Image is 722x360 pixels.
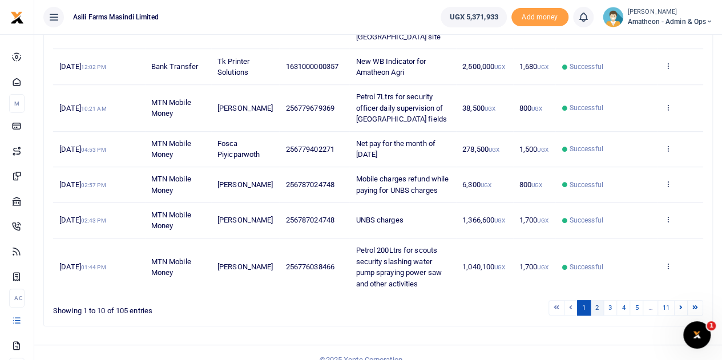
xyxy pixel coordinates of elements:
small: UGX [537,217,548,224]
small: UGX [537,264,548,270]
span: 256776038466 [286,262,334,271]
span: 1 [707,321,716,330]
small: UGX [531,106,542,112]
span: 256787024748 [286,180,334,189]
span: 800 [519,180,543,189]
img: profile-user [603,7,623,27]
span: 1,680 [519,62,548,71]
span: [DATE] [59,262,106,271]
span: Net pay for the month of [DATE] [356,139,435,159]
a: logo-small logo-large logo-large [10,13,24,21]
span: Bank Transfer [151,62,198,71]
div: Showing 1 to 10 of 105 entries [53,299,320,317]
a: 5 [630,300,643,315]
span: MTN Mobile Money [151,211,191,230]
span: MTN Mobile Money [151,175,191,195]
span: 1631000000357 [286,62,338,71]
small: UGX [489,147,499,153]
a: profile-user [PERSON_NAME] Amatheon - Admin & Ops [603,7,713,27]
span: [PERSON_NAME] [217,262,273,271]
small: UGX [481,182,491,188]
span: Successful [570,180,603,190]
span: [DATE] [59,145,106,153]
span: Successful [570,103,603,113]
small: 04:53 PM [81,147,106,153]
span: MTN Mobile Money [151,139,191,159]
span: [DATE] [59,62,106,71]
span: [DATE] [59,216,106,224]
small: [PERSON_NAME] [628,7,713,17]
span: UGX 5,371,933 [449,11,498,23]
span: Mobile charges refund while paying for UNBS charges [356,175,449,195]
span: 1,700 [519,216,548,224]
a: UGX 5,371,933 [441,7,506,27]
span: 6,300 [462,180,491,189]
a: 4 [616,300,630,315]
span: Amatheon - Admin & Ops [628,17,713,27]
small: 12:02 PM [81,64,106,70]
span: Asili Farms Masindi Limited [68,12,163,22]
small: UGX [531,182,542,188]
span: Successful [570,144,603,154]
span: UNBS charges [356,216,403,224]
span: [PERSON_NAME] [217,104,273,112]
span: Successful [570,215,603,225]
span: Tk Printer Solutions [217,57,249,77]
span: 800 [519,104,543,112]
img: logo-small [10,11,24,25]
li: M [9,94,25,113]
span: [DATE] [59,104,106,112]
span: Add money [511,8,568,27]
small: 02:43 PM [81,217,106,224]
small: 10:21 AM [81,106,107,112]
small: UGX [485,106,495,112]
span: MTN Mobile Money [151,98,191,118]
small: UGX [537,64,548,70]
span: Fosca Piyicparwoth [217,139,260,159]
a: 2 [590,300,604,315]
span: 278,500 [462,145,499,153]
small: 02:57 PM [81,182,106,188]
li: Toup your wallet [511,8,568,27]
span: 256779679369 [286,104,334,112]
span: 38,500 [462,104,495,112]
span: MTN Mobile Money [151,257,191,277]
span: 1,500 [519,145,548,153]
a: 1 [577,300,591,315]
span: 1,700 [519,262,548,271]
span: [PERSON_NAME] [217,180,273,189]
small: UGX [494,264,505,270]
span: 256787024748 [286,216,334,224]
span: Bondex 2tins to repair food store in [GEOGRAPHIC_DATA] site [356,10,443,41]
span: 256779402271 [286,145,334,153]
li: Wallet ballance [436,7,511,27]
a: 11 [658,300,675,315]
span: [DATE] [59,180,106,189]
span: New WB Indicator for Amatheon Agri [356,57,426,77]
iframe: Intercom live chat [683,321,711,349]
span: 1,040,100 [462,262,505,271]
li: Ac [9,289,25,308]
span: Successful [570,62,603,72]
a: 3 [603,300,617,315]
span: Petrol 200Ltrs for scouts security slashing water pump spraying power saw and other activities [356,246,441,288]
span: 1,366,600 [462,216,505,224]
span: Petrol 7Ltrs for security officer daily supervision of [GEOGRAPHIC_DATA] fields [356,92,446,123]
small: UGX [537,147,548,153]
span: Successful [570,262,603,272]
a: Add money [511,12,568,21]
span: [PERSON_NAME] [217,216,273,224]
small: UGX [494,64,505,70]
small: 01:44 PM [81,264,106,270]
span: 2,500,000 [462,62,505,71]
small: UGX [494,217,505,224]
